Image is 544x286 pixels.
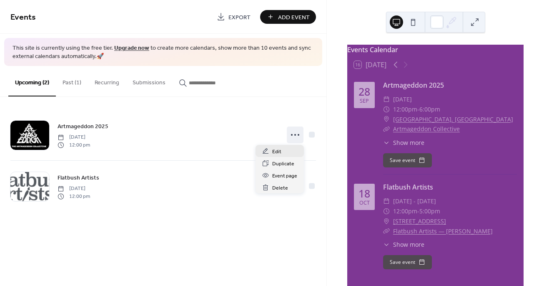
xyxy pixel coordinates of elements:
[58,134,90,141] span: [DATE]
[13,44,314,61] span: This site is currently using the free tier. to create more calendars, show more than 10 events an...
[383,94,390,104] div: ​
[58,122,108,131] span: Artmageddon 2025
[360,99,369,104] div: Sep
[358,188,370,199] div: 18
[56,66,88,96] button: Past (1)
[58,141,90,149] span: 12:00 pm
[272,172,297,180] span: Event page
[419,104,440,114] span: 6:00pm
[393,104,417,114] span: 12:00pm
[58,121,108,131] a: Artmageddon 2025
[417,104,419,114] span: -
[393,114,513,124] a: [GEOGRAPHIC_DATA], [GEOGRAPHIC_DATA]
[383,138,390,147] div: ​
[88,66,126,96] button: Recurring
[8,66,56,96] button: Upcoming (2)
[383,114,390,124] div: ​
[383,240,390,249] div: ​
[260,10,316,24] button: Add Event
[383,182,433,192] a: Flatbush Artists
[228,13,251,22] span: Export
[393,216,446,226] a: [STREET_ADDRESS]
[383,138,424,147] button: ​Show more
[383,124,390,134] div: ​
[359,200,370,206] div: Oct
[393,196,436,206] span: [DATE] - [DATE]
[383,216,390,226] div: ​
[393,94,412,104] span: [DATE]
[383,81,444,90] a: Artmageddon 2025
[393,240,424,249] span: Show more
[278,13,310,22] span: Add Event
[393,227,493,235] a: Flatbush Artists — [PERSON_NAME]
[383,226,390,236] div: ​
[58,192,90,200] span: 12:00 pm
[126,66,172,96] button: Submissions
[272,159,294,168] span: Duplicate
[114,43,149,54] a: Upgrade now
[383,153,432,167] button: Save event
[383,196,390,206] div: ​
[272,184,288,192] span: Delete
[272,147,281,156] span: Edit
[58,173,99,182] a: Flatbush Artists
[211,10,257,24] a: Export
[10,9,36,25] span: Events
[393,125,460,133] a: Artmageddon Collective
[417,206,419,216] span: -
[393,206,417,216] span: 12:00pm
[358,86,370,97] div: 28
[58,185,90,192] span: [DATE]
[393,138,424,147] span: Show more
[383,240,424,249] button: ​Show more
[383,206,390,216] div: ​
[347,45,524,55] div: Events Calendar
[419,206,440,216] span: 5:00pm
[383,104,390,114] div: ​
[383,255,432,269] button: Save event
